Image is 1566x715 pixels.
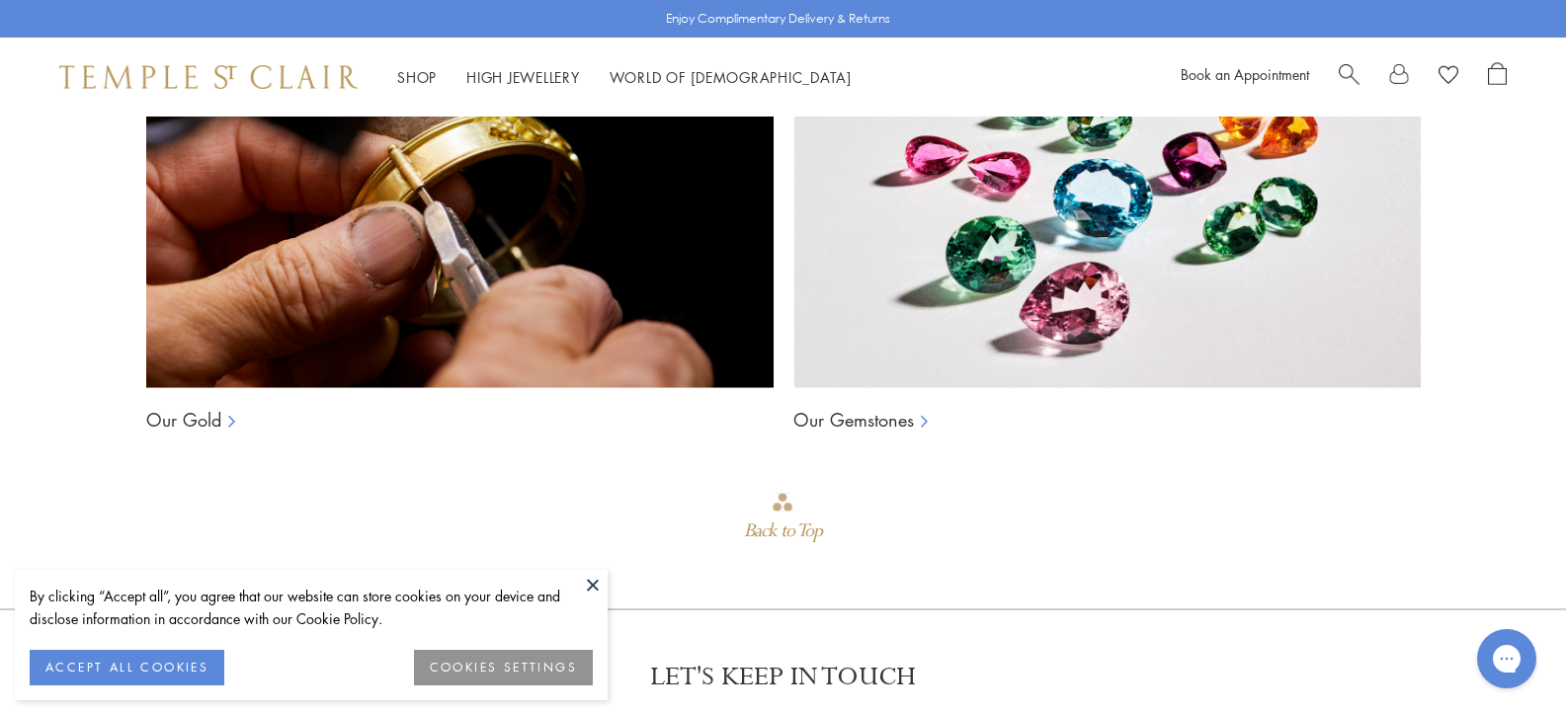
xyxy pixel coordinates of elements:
a: Book an Appointment [1181,64,1309,84]
div: Go to top [744,491,821,549]
a: High JewelleryHigh Jewellery [466,67,580,87]
p: Enjoy Complimentary Delivery & Returns [666,9,890,29]
button: COOKIES SETTINGS [414,650,593,685]
a: World of [DEMOGRAPHIC_DATA]World of [DEMOGRAPHIC_DATA] [610,67,852,87]
a: Open Shopping Bag [1488,62,1507,92]
a: Search [1339,62,1360,92]
a: Our Gemstones [793,408,914,432]
img: Temple St. Clair [59,65,358,89]
a: ShopShop [397,67,437,87]
a: Our Gold [146,408,221,432]
nav: Main navigation [397,65,852,90]
p: LET'S KEEP IN TOUCH [650,660,916,694]
button: ACCEPT ALL COOKIES [30,650,224,685]
div: By clicking “Accept all”, you agree that our website can store cookies on your device and disclos... [30,585,593,630]
a: View Wishlist [1439,62,1458,92]
iframe: Gorgias live chat messenger [1467,622,1546,695]
div: Back to Top [744,514,821,549]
